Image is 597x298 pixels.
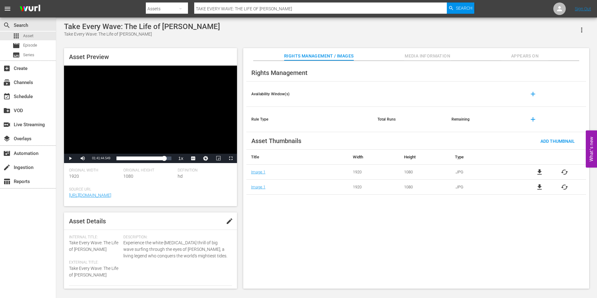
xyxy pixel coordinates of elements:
span: Asset Preview [69,53,109,61]
td: .JPG [450,165,518,180]
span: Definition [178,168,229,173]
a: Image 1 [251,185,265,189]
div: Take Every Wave: The Life of [PERSON_NAME] [64,31,220,37]
a: file_download [536,183,543,191]
button: cached [561,168,568,176]
span: Original Width [69,168,120,173]
td: 1920 [348,165,399,180]
span: Overlays [3,135,11,142]
button: Search [447,2,474,14]
span: Episode [23,42,37,48]
span: Source Url [69,187,229,192]
th: Remaining [447,107,521,132]
button: edit [222,214,237,229]
span: Take Every Wave: The Life of [PERSON_NAME] [69,266,118,277]
span: Search [456,2,472,14]
button: Playback Rate [175,154,187,163]
span: edit [226,217,233,225]
span: Rights Management [251,69,308,77]
span: Channels [3,79,11,86]
span: Asset Thumbnails [251,137,301,145]
span: Add Thumbnail [535,139,580,144]
span: Series [23,52,34,58]
td: 1080 [399,180,450,195]
th: Title [246,150,348,165]
th: Total Runs [373,107,447,132]
span: Description: [123,235,229,240]
span: Ingestion [3,164,11,171]
span: Live Streaming [3,121,11,128]
a: file_download [536,168,543,176]
button: add [525,87,540,102]
div: Take Every Wave: The Life of [PERSON_NAME] [64,22,220,31]
button: cached [561,183,568,191]
button: Open Feedback Widget [586,131,597,168]
span: Schedule [3,93,11,100]
span: Media Information [404,52,451,60]
span: Search [3,22,11,29]
span: Episode [12,42,20,49]
a: Image 1 [251,170,265,174]
span: menu [4,5,11,12]
button: Play [64,154,76,163]
img: ans4CAIJ8jUAAAAAAAAAAAAAAAAAAAAAAAAgQb4GAAAAAAAAAAAAAAAAAAAAAAAAJMjXAAAAAAAAAAAAAAAAAAAAAAAAgAT5G... [15,2,45,16]
span: Appears On [501,52,548,60]
span: Rights Management / Images [284,52,353,60]
th: Width [348,150,399,165]
span: Take Every Wave: The Life of [PERSON_NAME] [69,240,118,252]
a: [URL][DOMAIN_NAME] [69,193,111,198]
span: Internal Title: [69,235,120,240]
button: Add Thumbnail [535,135,580,147]
span: External Title: [69,260,120,265]
span: VOD [3,107,11,114]
th: Type [450,150,518,165]
span: Experience the white-[MEDICAL_DATA] thrill of big wave surfing through the eyes of [PERSON_NAME],... [123,240,229,259]
span: Asset [23,33,33,39]
span: Series [12,51,20,59]
th: Rule Type [246,107,373,132]
th: Availability Window(s) [246,82,373,107]
span: add [529,116,537,123]
span: hd [178,174,183,179]
div: Progress Bar [116,156,171,160]
span: Original Height [123,168,175,173]
span: Asset [12,32,20,40]
div: Video Player [64,66,237,163]
span: 1080 [123,174,133,179]
span: Asset Details [69,217,106,225]
td: 1920 [348,180,399,195]
button: Captions [187,154,200,163]
button: Picture-in-Picture [212,154,224,163]
td: .JPG [450,180,518,195]
td: 1080 [399,165,450,180]
button: add [525,112,540,127]
span: 1920 [69,174,79,179]
button: Mute [76,154,89,163]
span: Create [3,65,11,72]
span: 01:41:44.549 [92,156,110,160]
span: add [529,90,537,98]
button: Fullscreen [224,154,237,163]
button: Jump To Time [200,154,212,163]
span: Reports [3,178,11,185]
a: Sign Out [575,6,591,11]
th: Height [399,150,450,165]
span: Automation [3,150,11,157]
